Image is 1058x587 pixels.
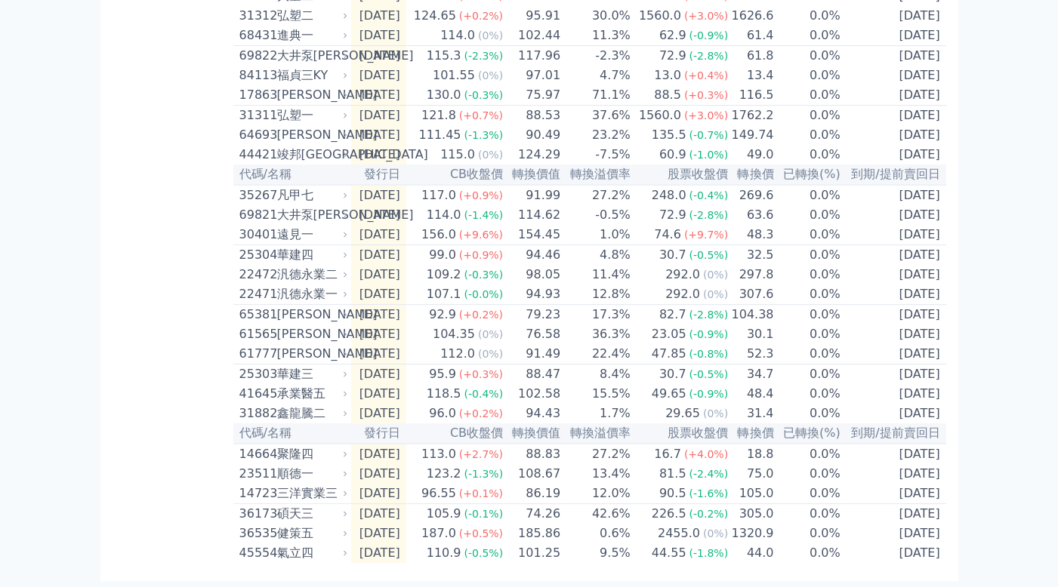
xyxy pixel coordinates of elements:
[703,269,728,281] span: (0%)
[636,106,684,124] div: 1560.0
[406,164,504,185] th: CB收盤價
[437,345,478,363] div: 112.0
[464,468,503,480] span: (-1.3%)
[774,85,841,106] td: 0.0%
[774,284,841,305] td: 0.0%
[459,229,503,241] span: (+9.6%)
[504,364,561,385] td: 88.47
[662,285,703,303] div: 292.0
[774,324,841,344] td: 0.0%
[561,364,631,385] td: 8.4%
[649,126,689,144] div: 135.5
[277,306,345,324] div: [PERSON_NAME]
[233,423,351,444] th: 代碼/名稱
[277,465,345,483] div: 順德一
[561,265,631,284] td: 11.4%
[649,186,689,204] div: 248.0
[351,504,406,524] td: [DATE]
[729,145,774,164] td: 49.0
[239,285,273,303] div: 22471
[239,47,273,65] div: 69822
[774,404,841,423] td: 0.0%
[277,106,345,124] div: 弘塑一
[277,266,345,284] div: 汎德永業二
[277,7,345,25] div: 弘塑二
[651,445,684,463] div: 16.7
[561,6,631,26] td: 30.0%
[774,265,841,284] td: 0.0%
[504,106,561,126] td: 88.53
[478,149,503,161] span: (0%)
[351,484,406,504] td: [DATE]
[841,265,946,284] td: [DATE]
[239,86,273,104] div: 17863
[684,109,728,121] span: (+3.0%)
[424,465,464,483] div: 123.2
[351,125,406,145] td: [DATE]
[561,145,631,164] td: -7.5%
[774,185,841,205] td: 0.0%
[351,225,406,245] td: [DATE]
[841,444,946,464] td: [DATE]
[729,364,774,385] td: 34.7
[774,26,841,46] td: 0.0%
[351,46,406,66] td: [DATE]
[424,385,464,403] div: 118.5
[277,345,345,363] div: [PERSON_NAME]
[504,125,561,145] td: 90.49
[729,125,774,145] td: 149.74
[561,423,631,444] th: 轉換溢價率
[684,229,728,241] span: (+9.7%)
[504,26,561,46] td: 102.44
[459,309,503,321] span: (+0.2%)
[729,185,774,205] td: 269.6
[239,26,273,45] div: 68431
[561,484,631,504] td: 12.0%
[841,364,946,385] td: [DATE]
[729,164,774,185] th: 轉換價
[239,186,273,204] div: 35267
[774,225,841,245] td: 0.0%
[406,423,504,444] th: CB收盤價
[418,106,459,124] div: 121.8
[277,445,345,463] div: 聚隆四
[684,448,728,460] span: (+4.0%)
[351,344,406,364] td: [DATE]
[561,245,631,266] td: 4.8%
[729,106,774,126] td: 1762.2
[459,368,503,380] span: (+0.3%)
[239,206,273,224] div: 69821
[689,29,728,41] span: (-0.9%)
[277,365,345,383] div: 華建三
[561,66,631,85] td: 4.7%
[351,6,406,26] td: [DATE]
[239,7,273,25] div: 31312
[239,345,273,363] div: 61777
[464,209,503,221] span: (-1.4%)
[233,164,351,185] th: 代碼/名稱
[415,126,464,144] div: 111.45
[729,384,774,404] td: 48.4
[689,487,728,499] span: (-1.6%)
[774,423,841,444] th: 已轉換(%)
[504,205,561,225] td: 114.62
[561,284,631,305] td: 12.8%
[729,85,774,106] td: 116.5
[504,245,561,266] td: 94.46
[459,249,503,261] span: (+0.9%)
[774,145,841,164] td: 0.0%
[426,246,459,264] div: 99.0
[277,186,345,204] div: 凡甲七
[504,164,561,185] th: 轉換價值
[561,464,631,484] td: 13.4%
[774,66,841,85] td: 0.0%
[351,164,406,185] th: 發行日
[841,484,946,504] td: [DATE]
[774,6,841,26] td: 0.0%
[703,288,728,300] span: (0%)
[459,487,503,499] span: (+0.1%)
[426,404,459,423] div: 96.0
[656,206,689,224] div: 72.9
[689,189,728,201] span: (-0.4%)
[561,344,631,364] td: 22.4%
